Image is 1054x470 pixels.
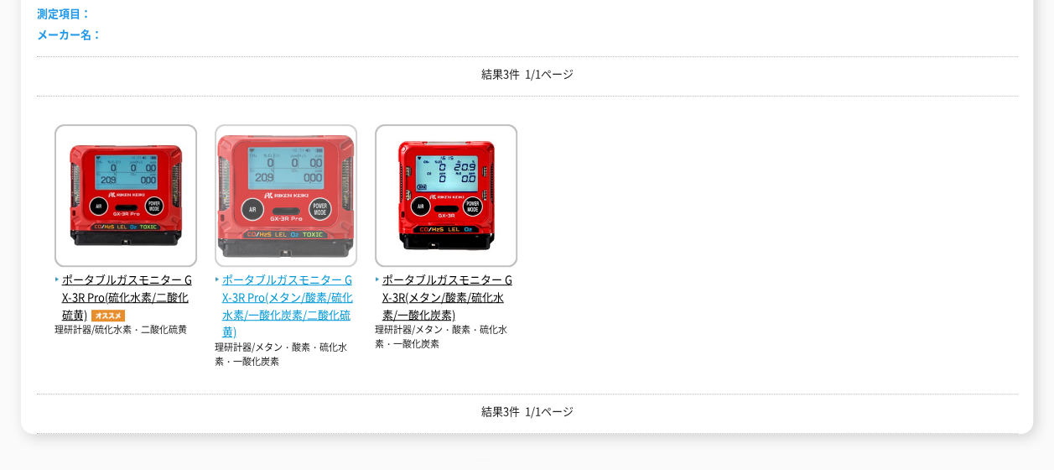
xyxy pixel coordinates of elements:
span: 測定項目： [37,5,91,21]
p: 理研計器/メタン・酸素・硫化水素・一酸化炭素 [375,323,517,351]
p: 理研計器/硫化水素・二酸化硫黄 [55,323,197,337]
span: ポータブルガスモニター GX-3R Pro(メタン/酸素/硫化水素/一酸化炭素/二酸化硫黄) [215,271,357,341]
a: ポータブルガスモニター GX-3R Pro(硫化水素/二酸化硫黄)オススメ [55,253,197,323]
a: ポータブルガスモニター GX-3R(メタン/酸素/硫化水素/一酸化炭素) [375,253,517,323]
span: ポータブルガスモニター GX-3R(メタン/酸素/硫化水素/一酸化炭素) [375,271,517,323]
p: 結果3件 1/1ページ [37,65,1018,83]
img: オススメ [87,310,129,321]
span: ポータブルガスモニター GX-3R Pro(硫化水素/二酸化硫黄) [55,271,197,323]
img: GX-3R Pro(メタン/酸素/硫化水素/一酸化炭素/二酸化硫黄) [215,124,357,271]
p: 結果3件 1/1ページ [37,403,1018,420]
p: 理研計器/メタン・酸素・硫化水素・一酸化炭素 [215,341,357,368]
img: GX-3R Pro(硫化水素/二酸化硫黄) [55,124,197,271]
img: GX-3R(メタン/酸素/硫化水素/一酸化炭素) [375,124,517,271]
span: メーカー名： [37,26,102,42]
a: ポータブルガスモニター GX-3R Pro(メタン/酸素/硫化水素/一酸化炭素/二酸化硫黄) [215,253,357,341]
